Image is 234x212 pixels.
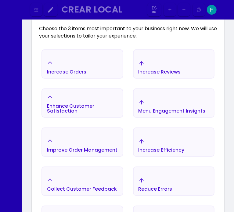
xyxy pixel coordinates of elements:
[41,88,123,118] button: Enhance Customer Satisfaction
[133,167,215,196] button: Reduce Errors
[47,148,117,153] div: Improve Order Management
[41,49,123,79] button: Increase Orders
[139,187,172,192] div: Reduce Errors
[41,128,123,157] button: Improve Order Management
[207,5,217,15] img: Image
[32,18,224,40] div: Choose the 3 items most important to your business right now. We will use your selections to tail...
[59,3,146,17] button: Crear Local
[133,128,215,157] button: Increase Efficiency
[139,109,206,113] div: Menu Engagement Insights
[133,88,215,118] button: Menu Engagement Insights
[139,70,181,74] div: Increase Reviews
[41,167,123,196] button: Collect Customer Feedback
[47,104,118,113] div: Enhance Customer Satisfaction
[133,49,215,79] button: Increase Reviews
[139,148,185,153] div: Increase Efficiency
[47,187,117,192] div: Collect Customer Feedback
[47,70,86,74] div: Increase Orders
[62,6,139,13] div: Crear Local
[218,5,228,15] img: Image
